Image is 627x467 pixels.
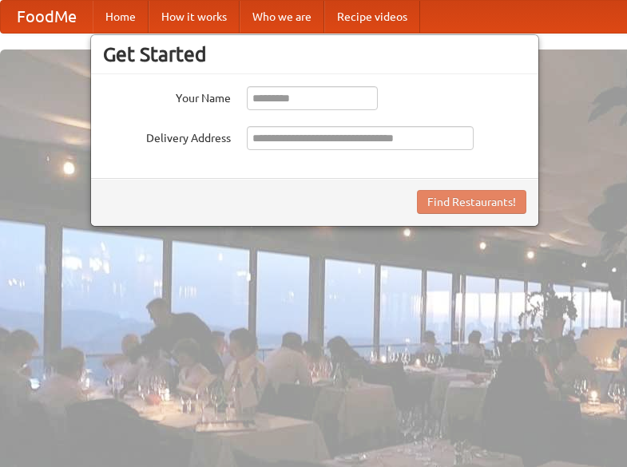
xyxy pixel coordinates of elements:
[324,1,420,33] a: Recipe videos
[417,190,526,214] button: Find Restaurants!
[103,86,231,106] label: Your Name
[240,1,324,33] a: Who we are
[93,1,149,33] a: Home
[103,126,231,146] label: Delivery Address
[103,42,526,66] h3: Get Started
[149,1,240,33] a: How it works
[1,1,93,33] a: FoodMe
